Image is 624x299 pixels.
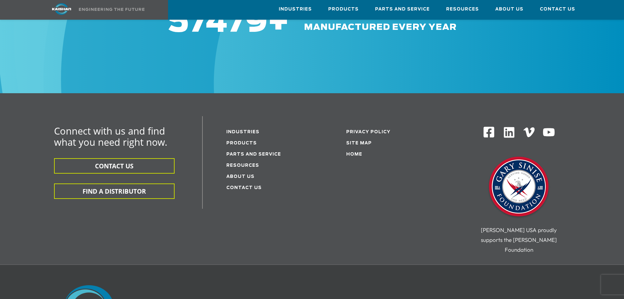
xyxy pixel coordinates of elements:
[279,0,312,18] a: Industries
[226,175,255,179] a: About Us
[346,130,390,134] a: Privacy Policy
[54,124,167,148] span: Connect with us and find what you need right now.
[226,186,262,190] a: Contact Us
[523,127,535,137] img: Vimeo
[226,163,259,168] a: Resources
[446,6,479,13] span: Resources
[375,6,430,13] span: Parts and Service
[54,183,175,199] button: FIND A DISTRIBUTOR
[481,226,557,253] span: [PERSON_NAME] USA proudly supports the [PERSON_NAME] Foundation
[542,126,555,139] img: Youtube
[267,8,290,38] span: +
[483,126,495,138] img: Facebook
[168,8,267,38] span: 57479
[279,6,312,13] span: Industries
[226,141,257,145] a: Products
[328,0,359,18] a: Products
[503,126,516,139] img: Linkedin
[495,0,523,18] a: About Us
[54,158,175,174] button: CONTACT US
[226,152,281,157] a: Parts and service
[495,6,523,13] span: About Us
[486,155,552,220] img: Gary Sinise Foundation
[37,3,86,15] img: kaishan logo
[346,152,362,157] a: Home
[375,0,430,18] a: Parts and Service
[79,8,144,11] img: Engineering the future
[540,0,575,18] a: Contact Us
[328,6,359,13] span: Products
[346,141,372,145] a: Site Map
[226,130,259,134] a: Industries
[446,0,479,18] a: Resources
[540,6,575,13] span: Contact Us
[304,11,457,32] span: compressors are manufactured every year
